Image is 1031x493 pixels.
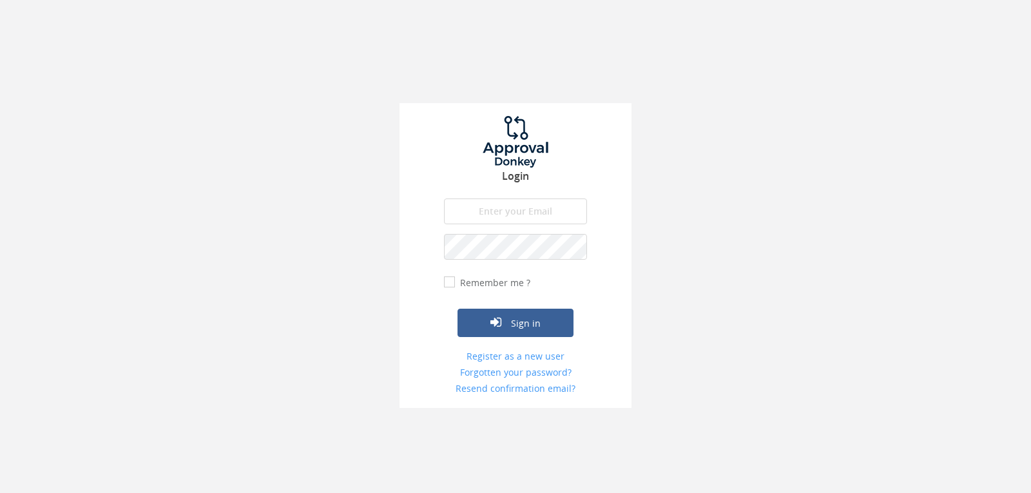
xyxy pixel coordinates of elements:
img: logo.png [467,116,564,168]
label: Remember me ? [457,276,530,289]
h3: Login [400,171,631,182]
a: Resend confirmation email? [444,382,587,395]
a: Register as a new user [444,350,587,363]
a: Forgotten your password? [444,366,587,379]
button: Sign in [458,309,573,337]
input: Enter your Email [444,198,587,224]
